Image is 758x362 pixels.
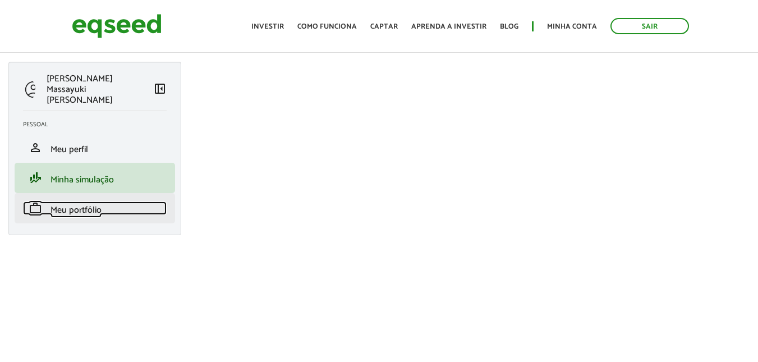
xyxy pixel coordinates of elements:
[411,23,486,30] a: Aprenda a investir
[72,11,162,41] img: EqSeed
[29,171,42,185] span: finance_mode
[500,23,518,30] a: Blog
[15,193,175,223] li: Meu portfólio
[50,142,88,157] span: Meu perfil
[370,23,398,30] a: Captar
[50,203,102,218] span: Meu portfólio
[153,82,167,95] span: left_panel_close
[610,18,689,34] a: Sair
[23,201,167,215] a: workMeu portfólio
[23,121,175,128] h2: Pessoal
[15,163,175,193] li: Minha simulação
[251,23,284,30] a: Investir
[29,201,42,215] span: work
[15,132,175,163] li: Meu perfil
[29,141,42,154] span: person
[23,141,167,154] a: personMeu perfil
[23,171,167,185] a: finance_modeMinha simulação
[50,172,114,187] span: Minha simulação
[47,74,153,106] p: [PERSON_NAME] Massayuki [PERSON_NAME]
[153,82,167,98] a: Colapsar menu
[297,23,357,30] a: Como funciona
[547,23,597,30] a: Minha conta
